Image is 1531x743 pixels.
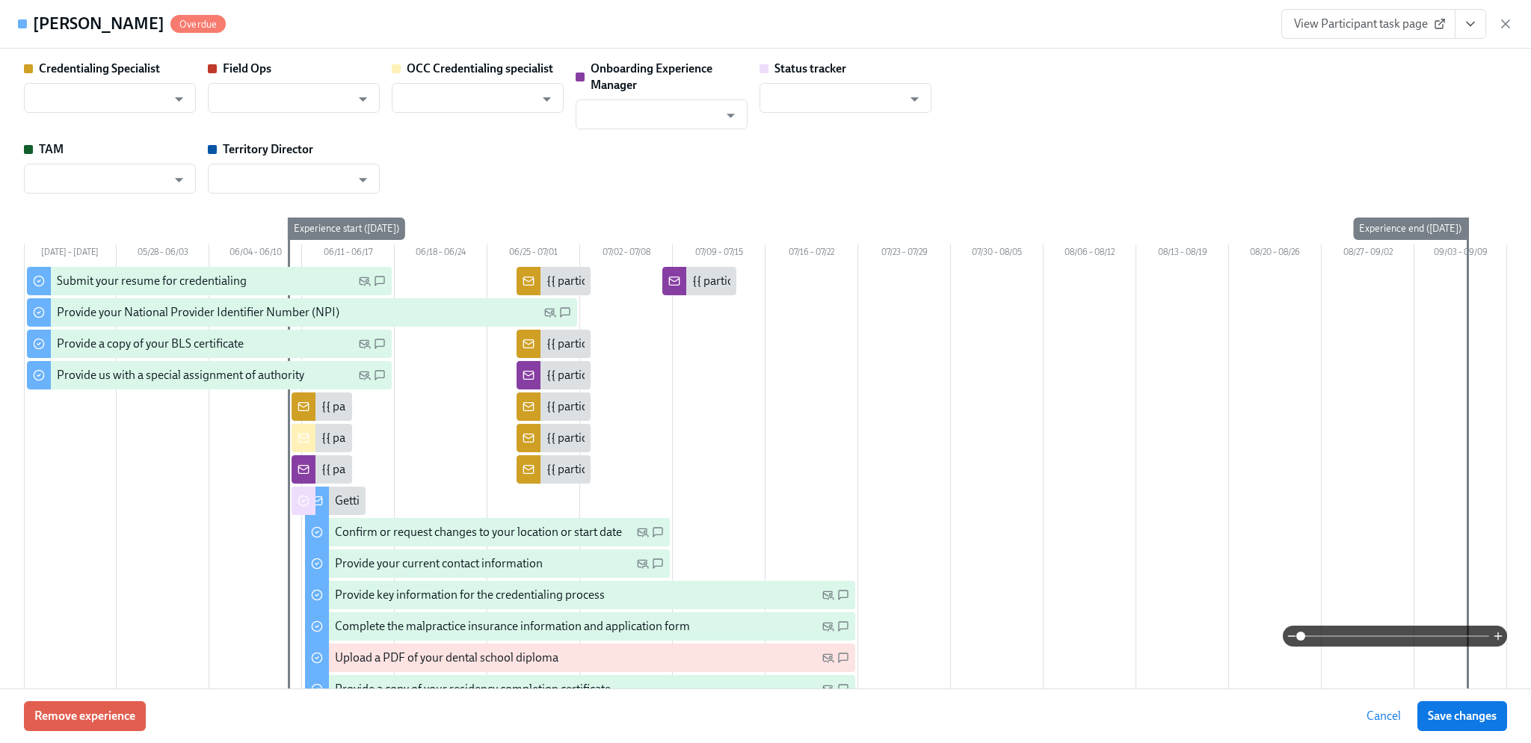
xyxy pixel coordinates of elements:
svg: SMS [374,275,386,287]
div: Provide key information for the credentialing process [335,587,605,603]
button: Open [167,168,191,191]
div: {{ participant.fullName }} CV is complete [546,367,752,383]
svg: Personal Email [822,620,834,632]
button: Save changes [1417,701,1507,731]
strong: Status tracker [774,61,846,75]
svg: SMS [837,652,849,664]
div: Submit your resume for credentialing [57,273,247,289]
div: 05/28 – 06/03 [117,244,209,264]
svg: SMS [837,589,849,601]
button: Open [535,87,558,111]
div: 08/27 – 09/02 [1322,244,1414,264]
a: View Participant task page [1281,9,1455,39]
div: Provide your current contact information [335,555,543,572]
svg: Personal Email [637,526,649,538]
svg: SMS [652,526,664,538]
div: 07/02 – 07/08 [580,244,673,264]
svg: Personal Email [359,338,371,350]
button: View task page [1455,9,1486,39]
svg: SMS [837,683,849,695]
strong: TAM [39,142,64,156]
strong: Field Ops [223,61,271,75]
div: Upload a PDF of your dental school diploma [335,650,558,666]
button: Open [903,87,926,111]
span: Remove experience [34,709,135,724]
div: {{ participant.fullName }} CV is complete [546,336,752,352]
div: Getting started at [GEOGRAPHIC_DATA] [335,493,542,509]
button: Open [351,168,375,191]
div: 06/25 – 07/01 [487,244,580,264]
button: Open [719,104,742,127]
div: Provide us with a special assignment of authority [57,367,304,383]
div: 06/04 – 06/10 [209,244,302,264]
div: {{ participant.fullName }} didn't complete a residency [546,273,816,289]
div: [DATE] – [DATE] [24,244,117,264]
div: 07/16 – 07/22 [765,244,858,264]
h4: [PERSON_NAME] [33,13,164,35]
div: Provide a copy of your residency completion certificate [335,681,611,697]
svg: Personal Email [637,558,649,570]
strong: Territory Director [223,142,313,156]
div: 09/03 – 09/09 [1414,244,1507,264]
div: 07/09 – 07/15 [673,244,765,264]
svg: SMS [374,338,386,350]
div: 06/18 – 06/24 [395,244,487,264]
div: {{ participant.fullName }} has been enrolled in the Dado Pre-boarding [321,398,674,415]
div: Complete the malpractice insurance information and application form [335,618,690,635]
div: 08/13 – 08/19 [1136,244,1229,264]
button: Open [351,87,375,111]
svg: Personal Email [822,589,834,601]
strong: Credentialing Specialist [39,61,160,75]
span: Overdue [170,19,226,30]
div: 08/20 – 08/26 [1229,244,1322,264]
svg: SMS [374,369,386,381]
span: Save changes [1428,709,1497,724]
svg: Personal Email [359,369,371,381]
div: Confirm or request changes to your location or start date [335,524,622,540]
strong: Onboarding Experience Manager [591,61,712,92]
div: 07/23 – 07/29 [858,244,951,264]
svg: SMS [652,558,664,570]
span: Cancel [1367,709,1401,724]
button: Open [167,87,191,111]
div: Experience end ([DATE]) [1353,218,1467,240]
div: 06/11 – 06/17 [302,244,395,264]
div: {{ participant.fullName }} is a new grad [546,430,744,446]
div: {{ participant.fullName }} BLS uploaded [546,398,748,415]
svg: Personal Email [822,652,834,664]
div: Experience start ([DATE]) [288,218,405,240]
svg: SMS [559,306,571,318]
div: {{ participant.fullName }} needs to correct info [692,273,927,289]
svg: Personal Email [359,275,371,287]
div: {{ participant.fullName }} has been enrolled in the state credentialing process [321,430,712,446]
button: Cancel [1356,701,1411,731]
button: Remove experience [24,701,146,731]
div: Provide a copy of your BLS certificate [57,336,244,352]
svg: Personal Email [544,306,556,318]
div: 08/06 – 08/12 [1044,244,1136,264]
strong: OCC Credentialing specialist [407,61,553,75]
div: {{ participant.fullName }} has been enrolled in the Dado Pre-boarding [321,461,674,478]
div: {{ participant.fullName }} NPI [546,461,697,478]
div: Provide your National Provider Identifier Number (NPI) [57,304,339,321]
div: 07/30 – 08/05 [951,244,1044,264]
span: View Participant task page [1294,16,1443,31]
svg: SMS [837,620,849,632]
svg: Personal Email [822,683,834,695]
